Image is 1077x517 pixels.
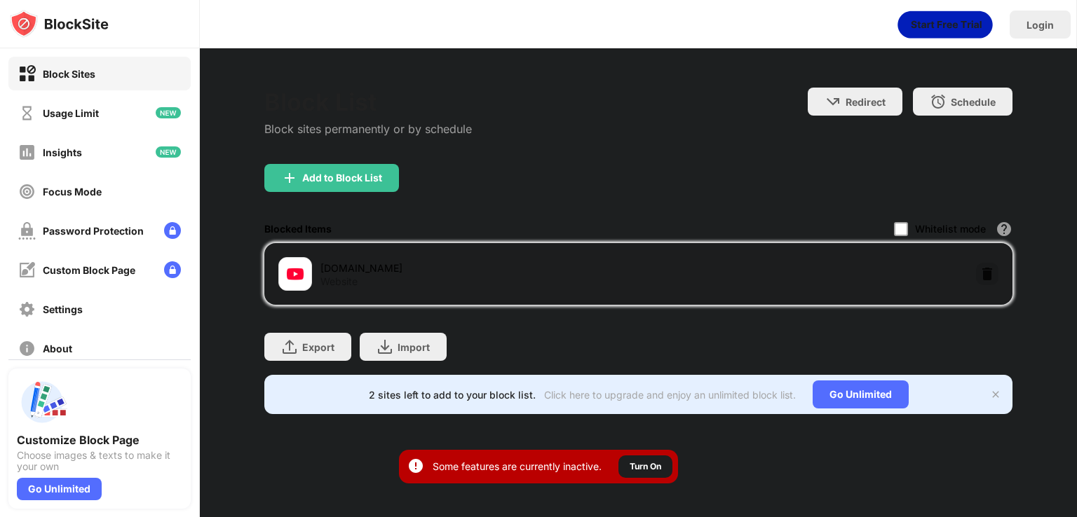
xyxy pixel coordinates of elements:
div: Block List [264,88,472,116]
div: Blocked Items [264,223,332,235]
div: Go Unlimited [17,478,102,500]
div: Export [302,341,334,353]
img: insights-off.svg [18,144,36,161]
img: error-circle-white.svg [407,457,424,474]
img: push-custom-page.svg [17,377,67,427]
div: Focus Mode [43,186,102,198]
img: about-off.svg [18,340,36,357]
div: Login [1027,19,1054,31]
div: Schedule [951,96,996,108]
div: Customize Block Page [17,433,182,447]
img: x-button.svg [990,389,1001,400]
img: favicons [287,266,304,282]
div: Some features are currently inactive. [433,460,602,474]
div: Choose images & texts to make it your own [17,450,182,472]
div: Click here to upgrade and enjoy an unlimited block list. [544,389,796,401]
img: lock-menu.svg [164,222,181,239]
img: new-icon.svg [156,146,181,158]
div: Block sites permanently or by schedule [264,122,472,136]
div: Password Protection [43,225,144,237]
div: About [43,343,72,354]
div: 2 sites left to add to your block list. [369,389,536,401]
div: Block Sites [43,68,95,80]
div: Go Unlimited [813,380,909,408]
div: Settings [43,303,83,315]
div: Redirect [846,96,886,108]
div: Turn On [630,460,661,474]
img: settings-off.svg [18,301,36,318]
img: logo-blocksite.svg [10,10,109,38]
div: Import [398,341,430,353]
div: [DOMAIN_NAME] [320,261,638,275]
img: focus-off.svg [18,183,36,200]
img: password-protection-off.svg [18,222,36,240]
img: time-usage-off.svg [18,104,36,122]
img: customize-block-page-off.svg [18,261,36,279]
div: Custom Block Page [43,264,135,276]
div: Insights [43,146,82,158]
div: Usage Limit [43,107,99,119]
img: lock-menu.svg [164,261,181,278]
div: Whitelist mode [915,223,986,235]
img: block-on.svg [18,65,36,83]
div: Add to Block List [302,172,382,184]
div: animation [897,11,993,39]
img: new-icon.svg [156,107,181,118]
div: Website [320,275,358,288]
